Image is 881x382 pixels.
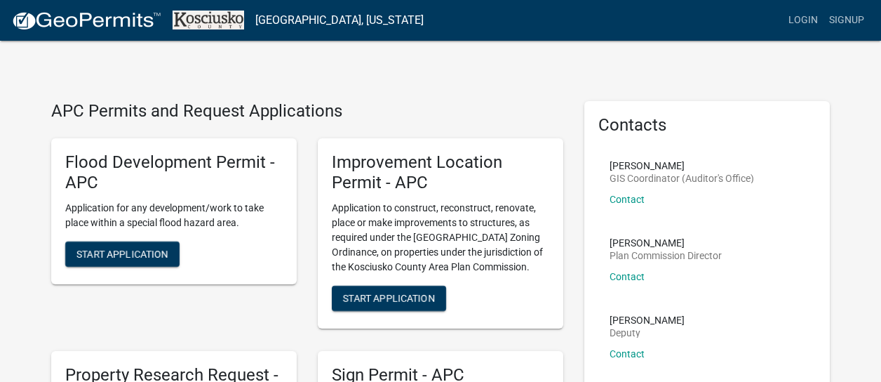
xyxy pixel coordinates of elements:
p: Application to construct, reconstruct, renovate, place or make improvements to structures, as req... [332,201,549,275]
p: Deputy [610,328,685,338]
a: Contact [610,348,645,360]
img: Kosciusko County, Indiana [173,11,244,29]
p: Plan Commission Director [610,251,722,261]
p: Application for any development/work to take place within a special flood hazard area. [65,201,283,230]
a: Contact [610,271,645,282]
p: [PERSON_NAME] [610,238,722,248]
h5: Flood Development Permit - APC [65,152,283,193]
p: [PERSON_NAME] [610,161,754,171]
a: Signup [823,7,870,34]
a: [GEOGRAPHIC_DATA], [US_STATE] [255,8,424,32]
h5: Improvement Location Permit - APC [332,152,549,193]
h4: APC Permits and Request Applications [51,101,563,121]
p: GIS Coordinator (Auditor's Office) [610,173,754,183]
span: Start Application [343,293,435,304]
p: [PERSON_NAME] [610,315,685,325]
h5: Contacts [598,115,816,136]
button: Start Application [332,286,446,311]
a: Contact [610,194,645,205]
span: Start Application [76,249,168,260]
a: Login [783,7,823,34]
button: Start Application [65,242,180,267]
